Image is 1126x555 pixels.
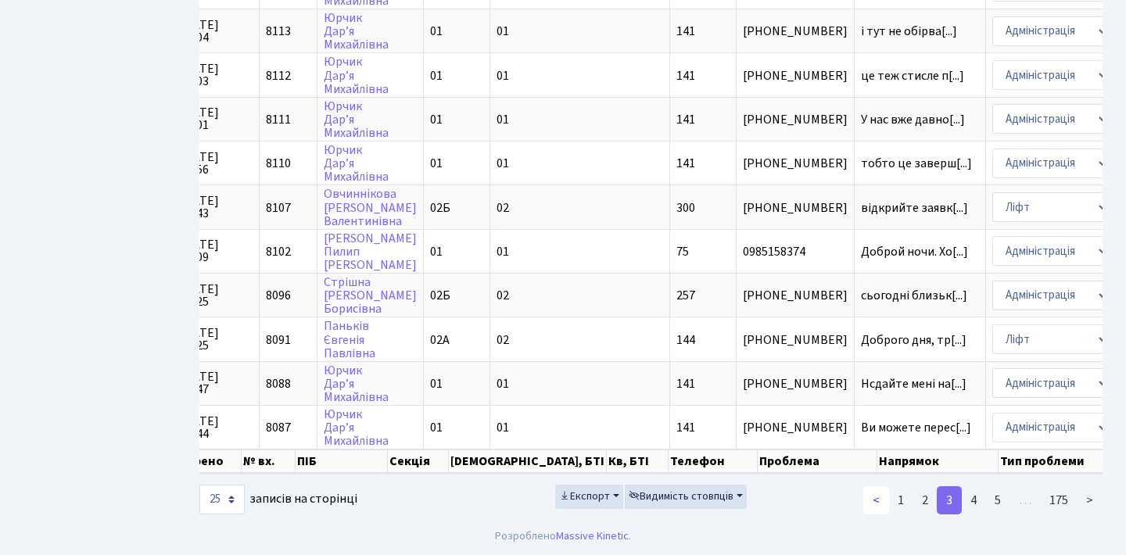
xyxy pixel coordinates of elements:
a: 1 [888,486,913,514]
a: Massive Kinetic [556,528,629,544]
span: 141 [676,111,695,128]
span: 01 [497,243,509,260]
span: [DATE] 11:03 [181,63,253,88]
span: 8112 [266,67,291,84]
span: 141 [676,375,695,392]
span: Видимість стовпців [629,489,733,504]
span: 02 [497,199,509,217]
span: 8091 [266,331,291,349]
span: [PHONE_NUMBER] [743,289,848,302]
span: Доброй ночи. Хо[...] [861,243,968,260]
a: ЮрчикДар’яМихайлівна [324,54,389,98]
span: 8110 [266,155,291,172]
a: 3 [937,486,962,514]
button: Видимість стовпців [625,485,747,509]
span: [DATE] 00:09 [181,238,253,263]
a: ЮрчикДар’яМихайлівна [324,406,389,449]
span: 01 [497,111,509,128]
label: записів на сторінці [199,485,357,514]
span: [DATE] 11:01 [181,106,253,131]
span: 01 [430,23,443,40]
span: [DATE] 09:43 [181,195,253,220]
th: Кв, БТІ [607,449,669,473]
span: [PHONE_NUMBER] [743,202,848,214]
span: 8113 [266,23,291,40]
span: 01 [430,419,443,436]
span: 257 [676,287,695,304]
span: 141 [676,155,695,172]
a: > [1077,486,1103,514]
span: 141 [676,23,695,40]
span: 01 [430,375,443,392]
a: 4 [961,486,986,514]
span: 01 [497,67,509,84]
th: Проблема [758,449,877,473]
span: відкрийте заявк[...] [861,199,968,217]
span: 02Б [430,287,450,304]
select: записів на сторінці [199,485,245,514]
a: ПаньківЄвгеніяПавлівна [324,318,375,362]
span: 02Б [430,199,450,217]
button: Експорт [555,485,623,509]
div: Розроблено . [495,528,631,545]
a: ЮрчикДар’яМихайлівна [324,141,389,185]
span: Експорт [559,489,610,504]
span: [PHONE_NUMBER] [743,334,848,346]
th: Секція [388,449,450,473]
th: Напрямок [877,449,999,473]
span: 01 [497,155,509,172]
span: 01 [430,155,443,172]
span: це теж стисле п[...] [861,67,964,84]
span: [DATE] 16:44 [181,415,253,440]
span: [PHONE_NUMBER] [743,157,848,170]
a: ЮрчикДар’яМихайлівна [324,362,389,406]
span: 0985158374 [743,245,848,258]
span: 75 [676,243,689,260]
span: 01 [430,67,443,84]
span: 01 [430,243,443,260]
span: і тут не обірва[...] [861,23,957,40]
a: ЮрчикДар’яМихайлівна [324,98,389,141]
span: [DATE] 19:25 [181,283,253,308]
span: 8088 [266,375,291,392]
th: ПІБ [296,449,387,473]
span: 02 [497,331,509,349]
span: Доброго дня, тр[...] [861,331,966,349]
span: 8087 [266,419,291,436]
span: сьогодні близьк[...] [861,287,967,304]
span: 141 [676,67,695,84]
a: < [863,486,889,514]
span: [PHONE_NUMBER] [743,113,848,126]
span: 01 [497,23,509,40]
a: ЮрчикДар’яМихайлівна [324,9,389,53]
span: 02А [430,331,450,349]
a: 175 [1040,486,1078,514]
span: 01 [497,419,509,436]
a: 5 [985,486,1010,514]
span: [PHONE_NUMBER] [743,25,848,38]
span: 8096 [266,287,291,304]
th: Телефон [669,449,758,473]
span: 141 [676,419,695,436]
a: Овчиннікова[PERSON_NAME]Валентинівна [324,186,417,230]
span: [DATE] 17:25 [181,327,253,352]
span: тобто це заверш[...] [861,155,972,172]
span: [DATE] 11:04 [181,19,253,44]
span: 01 [430,111,443,128]
a: 2 [913,486,938,514]
span: 144 [676,331,695,349]
span: 8111 [266,111,291,128]
span: 01 [497,375,509,392]
span: 02 [497,287,509,304]
span: [PHONE_NUMBER] [743,70,848,82]
span: Нсдайте мені на[...] [861,375,966,392]
span: 8107 [266,199,291,217]
span: 300 [676,199,695,217]
th: № вх. [242,449,296,473]
span: [DATE] 10:56 [181,151,253,176]
th: Створено [163,449,242,473]
th: [DEMOGRAPHIC_DATA], БТІ [449,449,607,473]
span: [PHONE_NUMBER] [743,378,848,390]
span: Ви можете перес[...] [861,419,971,436]
span: 8102 [266,243,291,260]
